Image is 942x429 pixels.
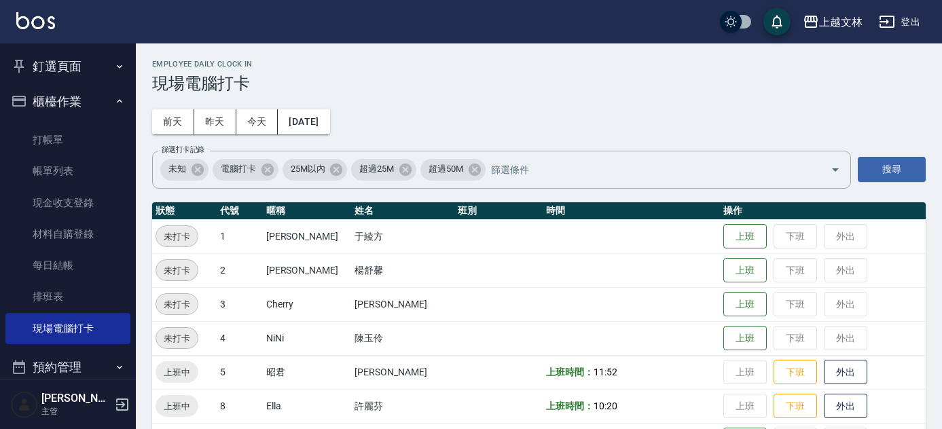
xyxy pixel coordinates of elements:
span: 未打卡 [156,297,198,312]
div: 電腦打卡 [213,159,278,181]
th: 操作 [720,202,926,220]
td: 于綾方 [351,219,454,253]
td: [PERSON_NAME] [263,253,351,287]
span: 未打卡 [156,331,198,346]
th: 時間 [543,202,720,220]
img: Person [11,391,38,418]
a: 打帳單 [5,124,130,155]
span: 超過50M [420,162,471,176]
span: 超過25M [351,162,402,176]
div: 超過25M [351,159,416,181]
td: Ella [263,389,351,423]
button: 搜尋 [858,157,926,182]
button: 上越文林 [797,8,868,36]
button: save [763,8,791,35]
b: 上班時間： [546,400,594,411]
td: 8 [217,389,263,423]
button: 釘選頁面 [5,49,130,84]
a: 排班表 [5,281,130,312]
a: 現金收支登錄 [5,187,130,219]
button: 上班 [723,292,767,317]
span: 上班中 [156,399,198,413]
span: 未打卡 [156,263,198,278]
button: 上班 [723,224,767,249]
button: 今天 [236,109,278,134]
div: 上越文林 [819,14,863,31]
button: [DATE] [278,109,329,134]
td: 3 [217,287,263,321]
td: [PERSON_NAME] [351,355,454,389]
th: 姓名 [351,202,454,220]
td: Cherry [263,287,351,321]
button: 外出 [824,394,867,419]
td: 4 [217,321,263,355]
span: 未打卡 [156,229,198,244]
th: 狀態 [152,202,217,220]
th: 暱稱 [263,202,351,220]
input: 篩選條件 [488,157,807,181]
span: 25M以內 [283,162,333,176]
button: 上班 [723,258,767,283]
button: 上班 [723,326,767,351]
th: 代號 [217,202,263,220]
td: 陳玉伶 [351,321,454,355]
b: 上班時間： [546,367,594,377]
td: 2 [217,253,263,287]
div: 25M以內 [283,159,348,181]
td: 許麗芬 [351,389,454,423]
p: 主管 [41,405,111,417]
div: 超過50M [420,159,486,181]
button: 下班 [774,394,817,419]
button: 外出 [824,360,867,385]
td: 昭君 [263,355,351,389]
button: 昨天 [194,109,236,134]
a: 每日結帳 [5,250,130,281]
td: 1 [217,219,263,253]
img: Logo [16,12,55,29]
span: 10:20 [594,400,617,411]
th: 班別 [454,202,543,220]
h2: Employee Daily Clock In [152,60,926,69]
span: 上班中 [156,365,198,379]
button: 登出 [873,10,926,35]
button: 預約管理 [5,350,130,385]
span: 11:52 [594,367,617,377]
a: 帳單列表 [5,155,130,187]
span: 未知 [160,162,194,176]
h5: [PERSON_NAME] [41,392,111,405]
div: 未知 [160,159,209,181]
button: Open [825,159,846,181]
button: 櫃檯作業 [5,84,130,119]
button: 下班 [774,360,817,385]
span: 電腦打卡 [213,162,264,176]
button: 前天 [152,109,194,134]
label: 篩選打卡記錄 [162,145,204,155]
td: [PERSON_NAME] [351,287,454,321]
td: [PERSON_NAME] [263,219,351,253]
td: NiNi [263,321,351,355]
a: 材料自購登錄 [5,219,130,250]
a: 現場電腦打卡 [5,313,130,344]
h3: 現場電腦打卡 [152,74,926,93]
td: 5 [217,355,263,389]
td: 楊舒馨 [351,253,454,287]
